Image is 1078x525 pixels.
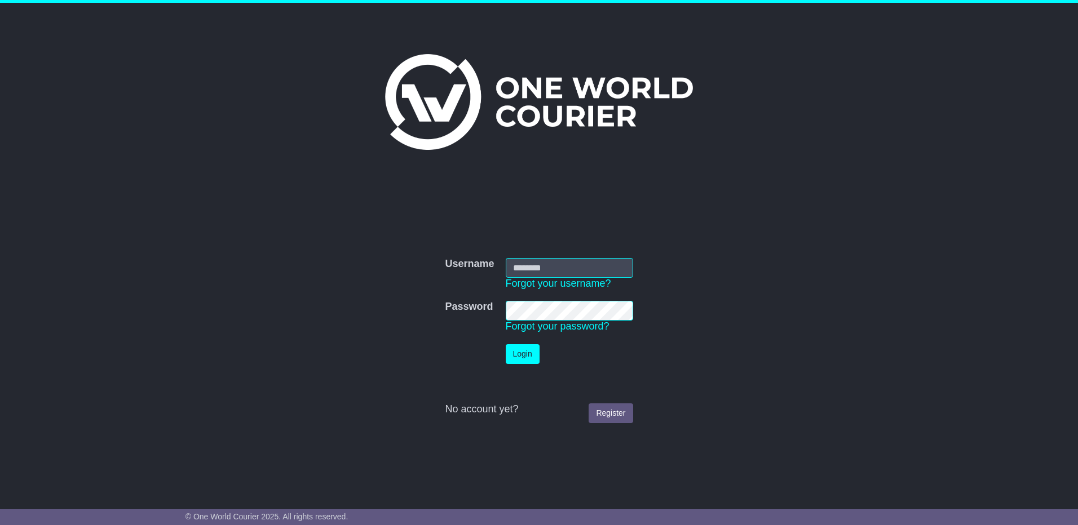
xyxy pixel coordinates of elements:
label: Username [445,258,494,270]
button: Login [506,344,540,364]
span: © One World Courier 2025. All rights reserved. [185,512,348,521]
label: Password [445,301,493,313]
a: Forgot your username? [506,278,611,289]
div: No account yet? [445,403,633,416]
img: One World [385,54,693,150]
a: Register [589,403,633,423]
a: Forgot your password? [506,321,609,332]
